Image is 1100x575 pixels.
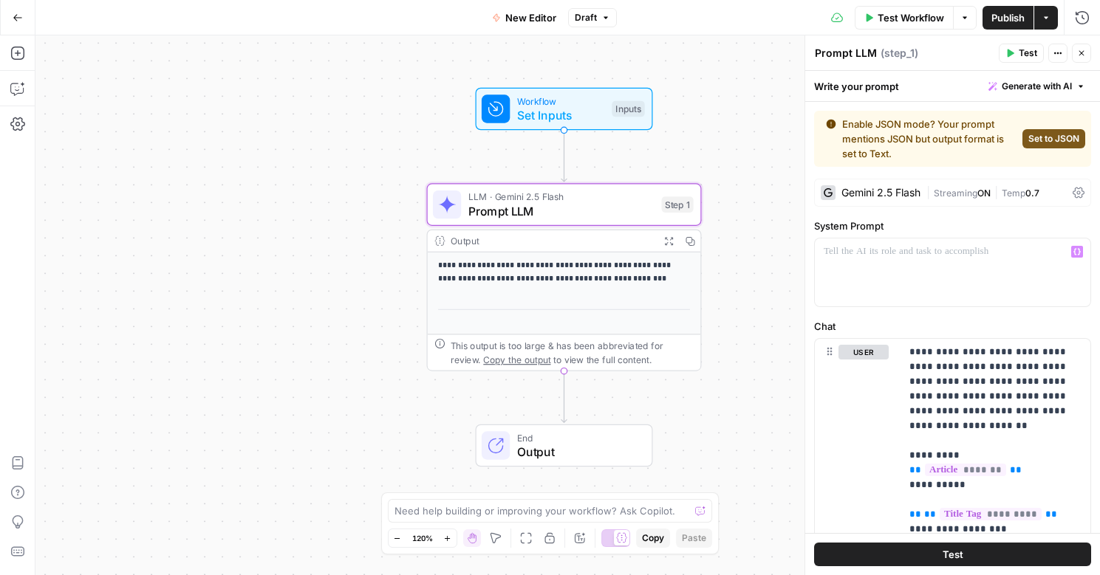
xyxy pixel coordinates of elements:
[977,187,991,199] span: ON
[999,44,1044,63] button: Test
[814,319,1091,334] label: Chat
[1028,132,1079,145] span: Set to JSON
[468,190,655,204] span: LLM · Gemini 2.5 Flash
[878,10,944,25] span: Test Workflow
[926,185,934,199] span: |
[991,10,1025,25] span: Publish
[517,94,605,108] span: Workflow
[468,202,655,220] span: Prompt LLM
[934,187,977,199] span: Streaming
[881,46,918,61] span: ( step_1 )
[826,117,1017,161] div: Enable JSON mode? Your prompt mentions JSON but output format is set to Text.
[642,531,664,545] span: Copy
[983,77,1091,96] button: Generate with AI
[814,218,1091,233] label: System Prompt
[612,101,644,117] div: Inputs
[1002,80,1072,93] span: Generate with AI
[412,532,433,544] span: 120%
[1002,187,1025,199] span: Temp
[815,46,877,61] textarea: Prompt LLM
[1022,129,1085,148] button: Set to JSON
[841,187,920,198] div: Gemini 2.5 Flash
[561,130,567,182] g: Edge from start to step_1
[682,531,706,545] span: Paste
[575,11,597,24] span: Draft
[838,345,889,359] button: user
[855,6,953,30] button: Test Workflow
[427,424,702,467] div: EndOutput
[983,6,1034,30] button: Publish
[427,88,702,131] div: WorkflowSet InputsInputs
[517,430,638,444] span: End
[517,106,605,124] span: Set Inputs
[805,71,1100,101] div: Write your prompt
[568,8,617,27] button: Draft
[943,547,963,562] span: Test
[1025,187,1039,199] span: 0.7
[451,338,694,366] div: This output is too large & has been abbreviated for review. to view the full content.
[991,185,1002,199] span: |
[636,528,670,548] button: Copy
[517,443,638,461] span: Output
[814,543,1091,566] button: Test
[451,234,653,248] div: Output
[505,10,556,25] span: New Editor
[561,371,567,423] g: Edge from step_1 to end
[483,6,565,30] button: New Editor
[662,196,694,213] div: Step 1
[1019,47,1037,60] span: Test
[676,528,712,548] button: Paste
[483,354,550,365] span: Copy the output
